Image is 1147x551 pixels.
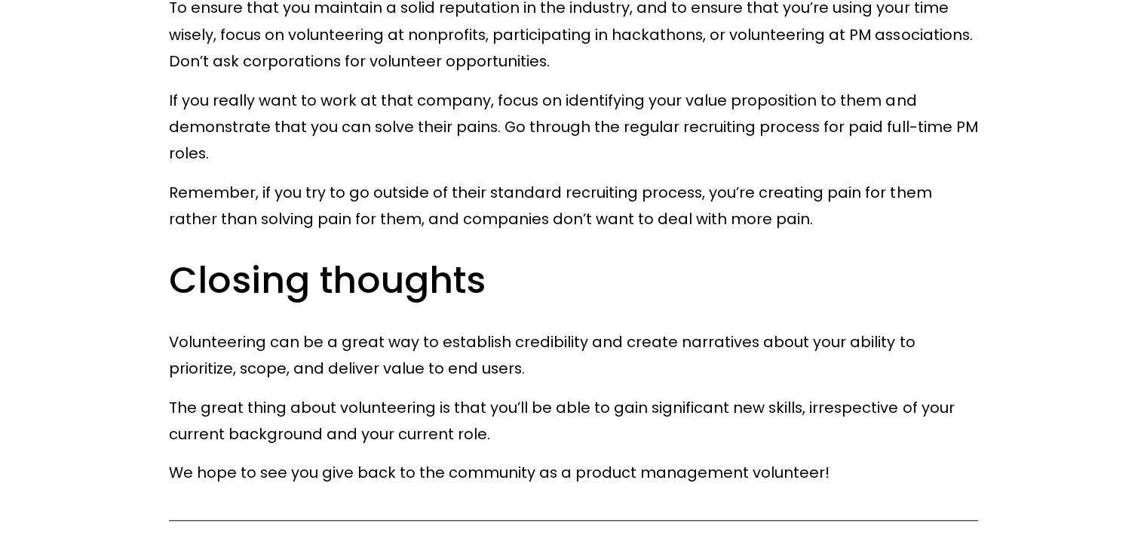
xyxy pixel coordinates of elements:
p: We hope to see you give back to the community as a product management volunteer! [169,460,977,486]
h2: Closing thoughts [169,257,977,304]
p: The great thing about volunteering is that you’ll be able to gain significant new skills, irrespe... [169,395,977,448]
p: If you really want to work at that company, focus on identifying your value proposition to them a... [169,88,977,168]
p: Remember, if you try to go outside of their standard recruiting process, you’re creating pain for... [169,180,977,233]
p: Volunteering can be a great way to establish credibility and create narratives about your ability... [169,329,977,383]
